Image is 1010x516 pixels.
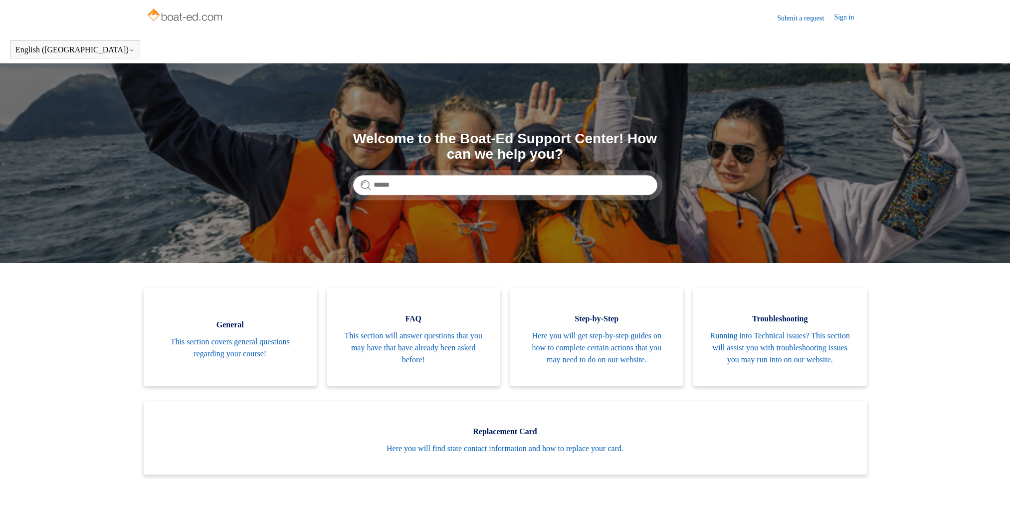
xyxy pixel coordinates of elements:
[144,288,317,386] a: General This section covers general questions regarding your course!
[510,288,684,386] a: Step-by-Step Here you will get step-by-step guides on how to complete certain actions that you ma...
[144,401,867,475] a: Replacement Card Here you will find state contact information and how to replace your card.
[834,12,864,24] a: Sign in
[342,313,485,325] span: FAQ
[15,45,135,54] button: English ([GEOGRAPHIC_DATA])
[327,288,500,386] a: FAQ This section will answer questions that you may have that have already been asked before!
[146,6,225,26] img: Boat-Ed Help Center home page
[525,313,669,325] span: Step-by-Step
[353,131,657,162] h1: Welcome to the Boat-Ed Support Center! How can we help you?
[353,175,657,195] input: Search
[525,330,669,366] span: Here you will get step-by-step guides on how to complete certain actions that you may need to do ...
[159,443,852,455] span: Here you will find state contact information and how to replace your card.
[777,13,834,23] a: Submit a request
[159,426,852,438] span: Replacement Card
[342,330,485,366] span: This section will answer questions that you may have that have already been asked before!
[159,336,302,360] span: This section covers general questions regarding your course!
[159,319,302,331] span: General
[708,313,852,325] span: Troubleshooting
[977,483,1003,509] div: Live chat
[708,330,852,366] span: Running into Technical issues? This section will assist you with troubleshooting issues you may r...
[693,288,867,386] a: Troubleshooting Running into Technical issues? This section will assist you with troubleshooting ...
